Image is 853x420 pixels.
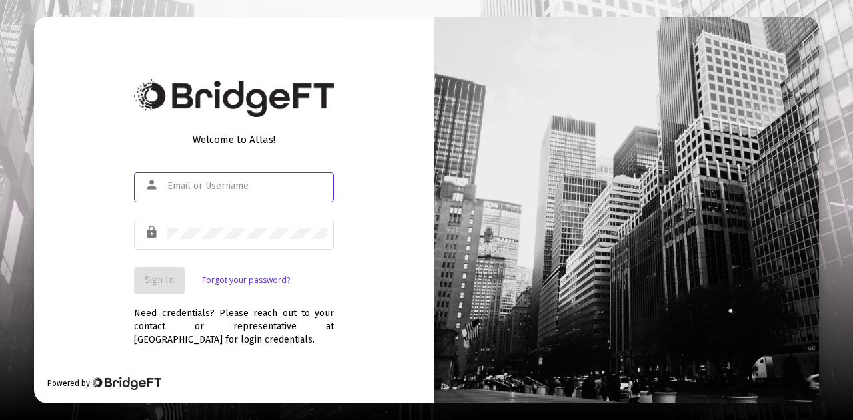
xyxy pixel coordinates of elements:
div: Welcome to Atlas! [134,133,334,146]
div: Need credentials? Please reach out to your contact or representative at [GEOGRAPHIC_DATA] for log... [134,294,334,347]
img: Bridge Financial Technology Logo [134,79,334,117]
div: Powered by [47,377,161,390]
button: Sign In [134,267,185,294]
span: Sign In [145,274,174,286]
img: Bridge Financial Technology Logo [91,377,161,390]
input: Email or Username [167,181,327,192]
a: Forgot your password? [202,274,290,287]
mat-icon: person [145,177,161,193]
mat-icon: lock [145,224,161,240]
